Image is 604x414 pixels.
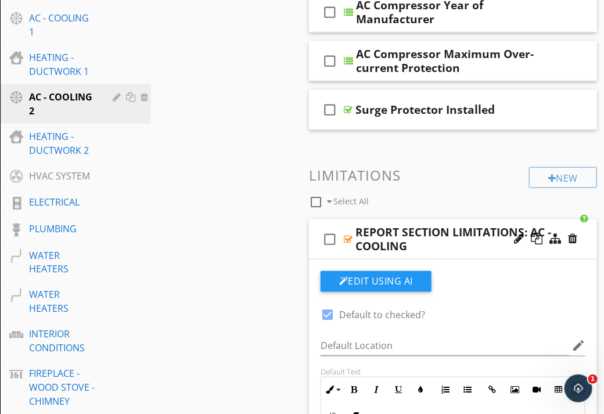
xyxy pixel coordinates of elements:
label: Default to checked? [339,309,425,321]
button: Edit Using AI [321,271,432,292]
button: Unordered List [456,379,479,401]
i: check_box_outline_blank [321,96,339,124]
button: Underline (Ctrl+U) [387,379,409,401]
iframe: Intercom live chat [565,375,592,402]
div: HEATING - DUCTWORK 2 [29,129,96,157]
div: ELECTRICAL [29,195,96,209]
div: WATER HEATERS [29,249,96,276]
button: Italic (Ctrl+I) [365,379,387,401]
i: edit [571,339,585,353]
button: Insert Table [548,379,570,401]
button: Bold (Ctrl+B) [343,379,365,401]
span: 1 [588,375,598,384]
div: AC - COOLING 1 [29,11,96,39]
div: REPORT SECTION LIMITATIONS: AC - COOLING [355,225,554,253]
button: Insert Image (Ctrl+P) [504,379,526,401]
span: Select All [333,196,369,207]
button: Insert Video [526,379,548,401]
div: AC - COOLING 2 [29,90,96,118]
i: check_box_outline_blank [321,47,339,75]
div: Surge Protector Installed [355,103,495,117]
input: Default Location [321,337,569,356]
button: Ordered List [434,379,456,401]
button: Colors [409,379,432,401]
button: Inline Style [321,379,343,401]
div: New [529,167,597,188]
div: PLUMBING [29,222,96,236]
h3: Limitations [309,167,597,183]
div: HVAC SYSTEM [29,169,96,183]
div: Default Text [321,368,585,377]
div: WATER HEATERS [29,288,96,316]
button: Insert Link (Ctrl+K) [481,379,504,401]
div: AC Compressor Maximum Over-current Protection [356,47,555,75]
div: HEATING - DUCTWORK 1 [29,51,96,78]
i: check_box_outline_blank [321,225,339,253]
div: INTERIOR CONDITIONS [29,327,96,355]
div: FIREPLACE - WOOD STOVE - CHIMNEY [29,367,96,409]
